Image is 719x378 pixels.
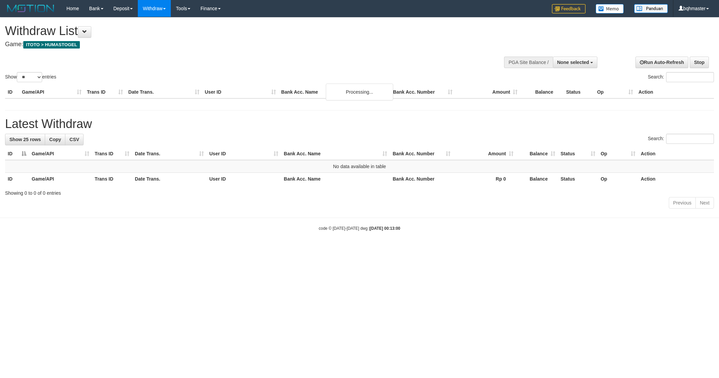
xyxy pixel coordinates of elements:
[669,197,696,209] a: Previous
[370,226,400,231] strong: [DATE] 00:13:00
[666,134,714,144] input: Search:
[453,173,516,185] th: Rp 0
[29,173,92,185] th: Game/API
[132,148,207,160] th: Date Trans.: activate to sort column ascending
[453,148,516,160] th: Amount: activate to sort column ascending
[516,173,558,185] th: Balance
[5,134,45,145] a: Show 25 rows
[69,137,79,142] span: CSV
[563,86,594,98] th: Status
[5,187,714,196] div: Showing 0 to 0 of 0 entries
[638,148,714,160] th: Action
[598,148,638,160] th: Op: activate to sort column ascending
[5,148,29,160] th: ID: activate to sort column descending
[92,173,132,185] th: Trans ID
[504,57,553,68] div: PGA Site Balance /
[516,148,558,160] th: Balance: activate to sort column ascending
[9,137,41,142] span: Show 25 rows
[326,84,393,100] div: Processing...
[84,86,126,98] th: Trans ID
[520,86,563,98] th: Balance
[690,57,709,68] a: Stop
[634,4,668,13] img: panduan.png
[19,86,84,98] th: Game/API
[281,173,390,185] th: Bank Acc. Name
[5,41,473,48] h4: Game:
[695,197,714,209] a: Next
[23,41,80,49] span: ITOTO > HUMASTOGEL
[648,72,714,82] label: Search:
[390,148,453,160] th: Bank Acc. Number: activate to sort column ascending
[281,148,390,160] th: Bank Acc. Name: activate to sort column ascending
[552,4,586,13] img: Feedback.jpg
[557,60,589,65] span: None selected
[594,86,636,98] th: Op
[5,117,714,131] h1: Latest Withdraw
[598,173,638,185] th: Op
[279,86,390,98] th: Bank Acc. Name
[666,72,714,82] input: Search:
[5,86,19,98] th: ID
[202,86,279,98] th: User ID
[553,57,598,68] button: None selected
[319,226,400,231] small: code © [DATE]-[DATE] dwg |
[390,173,453,185] th: Bank Acc. Number
[596,4,624,13] img: Button%20Memo.svg
[558,173,598,185] th: Status
[207,173,281,185] th: User ID
[132,173,207,185] th: Date Trans.
[638,173,714,185] th: Action
[126,86,202,98] th: Date Trans.
[45,134,65,145] a: Copy
[5,72,56,82] label: Show entries
[5,24,473,38] h1: Withdraw List
[648,134,714,144] label: Search:
[29,148,92,160] th: Game/API: activate to sort column ascending
[558,148,598,160] th: Status: activate to sort column ascending
[390,86,455,98] th: Bank Acc. Number
[455,86,520,98] th: Amount
[207,148,281,160] th: User ID: activate to sort column ascending
[65,134,84,145] a: CSV
[5,3,56,13] img: MOTION_logo.png
[49,137,61,142] span: Copy
[17,72,42,82] select: Showentries
[5,160,714,173] td: No data available in table
[5,173,29,185] th: ID
[636,86,714,98] th: Action
[635,57,688,68] a: Run Auto-Refresh
[92,148,132,160] th: Trans ID: activate to sort column ascending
